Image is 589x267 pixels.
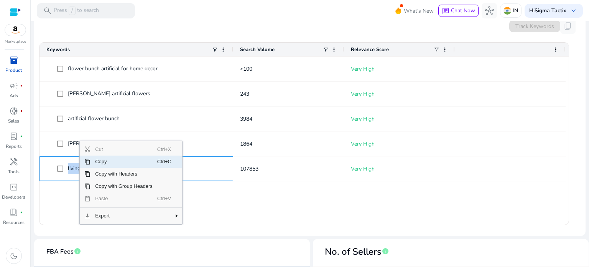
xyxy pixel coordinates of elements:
span: Ctrl+X [157,143,174,156]
span: donut_small [9,106,18,116]
span: search [43,6,52,15]
span: fiber_manual_record [20,84,23,87]
span: chat [442,7,449,15]
span: No. of Sellers [319,245,382,259]
span: dark_mode [9,251,18,260]
b: Sigma Tactix [535,7,566,14]
span: What's New [404,4,434,18]
span: info [382,247,389,255]
span: flower bunch artificial for home decor [68,65,158,72]
button: chatChat Now [438,5,479,17]
span: Chat Now [451,7,475,14]
span: Copy [90,156,157,168]
span: <100 [240,65,252,73]
div: Context Menu [79,141,183,225]
span: Paste [90,192,157,205]
span: 107853 [240,165,258,172]
span: 1864 [240,140,252,148]
span: fiber_manual_record [20,211,23,214]
span: info [74,247,81,255]
span: handyman [9,157,18,166]
p: Marketplace [5,39,26,45]
p: Very High [351,161,448,177]
span: Cut [90,143,157,156]
span: Keywords [46,46,70,53]
span: Copy with Group Headers [90,180,157,192]
span: inventory_2 [9,56,18,65]
p: Reports [6,143,22,150]
span: 3984 [240,115,252,123]
p: Developers [2,194,25,201]
p: Ads [10,92,18,99]
img: amazon.svg [5,24,26,36]
span: [PERSON_NAME] [68,140,110,147]
img: in.svg [503,7,511,15]
span: Export [90,210,157,222]
span: code_blocks [9,182,18,192]
p: Hi [529,8,566,13]
span: artificial flower bunch [68,115,120,122]
span: FBA Fees [46,245,74,259]
p: Very High [351,136,448,152]
p: Sales [8,118,19,124]
span: [PERSON_NAME] artificial flowers [68,90,150,97]
span: Ctrl+V [157,192,174,205]
span: keyboard_arrow_down [569,6,578,15]
button: hub [482,3,497,18]
p: Very High [351,61,448,77]
span: living room decorative items [68,165,135,172]
span: hub [485,6,494,15]
span: Relevance Score [351,46,389,53]
p: Press to search [54,7,99,15]
span: Ctrl+C [157,156,174,168]
span: fiber_manual_record [20,135,23,138]
span: Search Volume [240,46,275,53]
span: Copy with Headers [90,168,157,180]
span: book_4 [9,208,18,217]
p: Very High [351,111,448,127]
p: Resources [3,219,25,226]
span: lab_profile [9,132,18,141]
span: 243 [240,90,249,98]
p: Tools [8,168,20,175]
span: fiber_manual_record [20,109,23,113]
p: Very High [351,86,448,102]
p: Product [5,67,22,74]
span: / [69,7,76,15]
p: IN [513,4,518,17]
span: campaign [9,81,18,90]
